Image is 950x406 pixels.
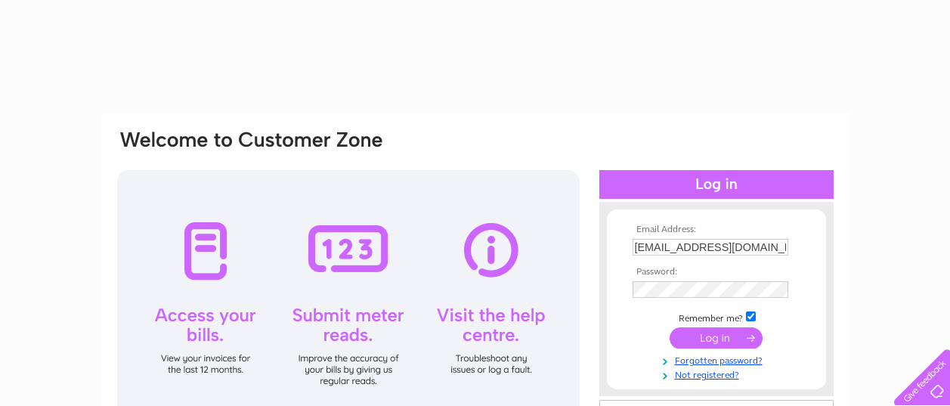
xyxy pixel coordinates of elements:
td: Remember me? [629,309,804,324]
input: Submit [670,327,763,349]
th: Password: [629,267,804,277]
th: Email Address: [629,225,804,235]
a: Not registered? [633,367,804,381]
a: Forgotten password? [633,352,804,367]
